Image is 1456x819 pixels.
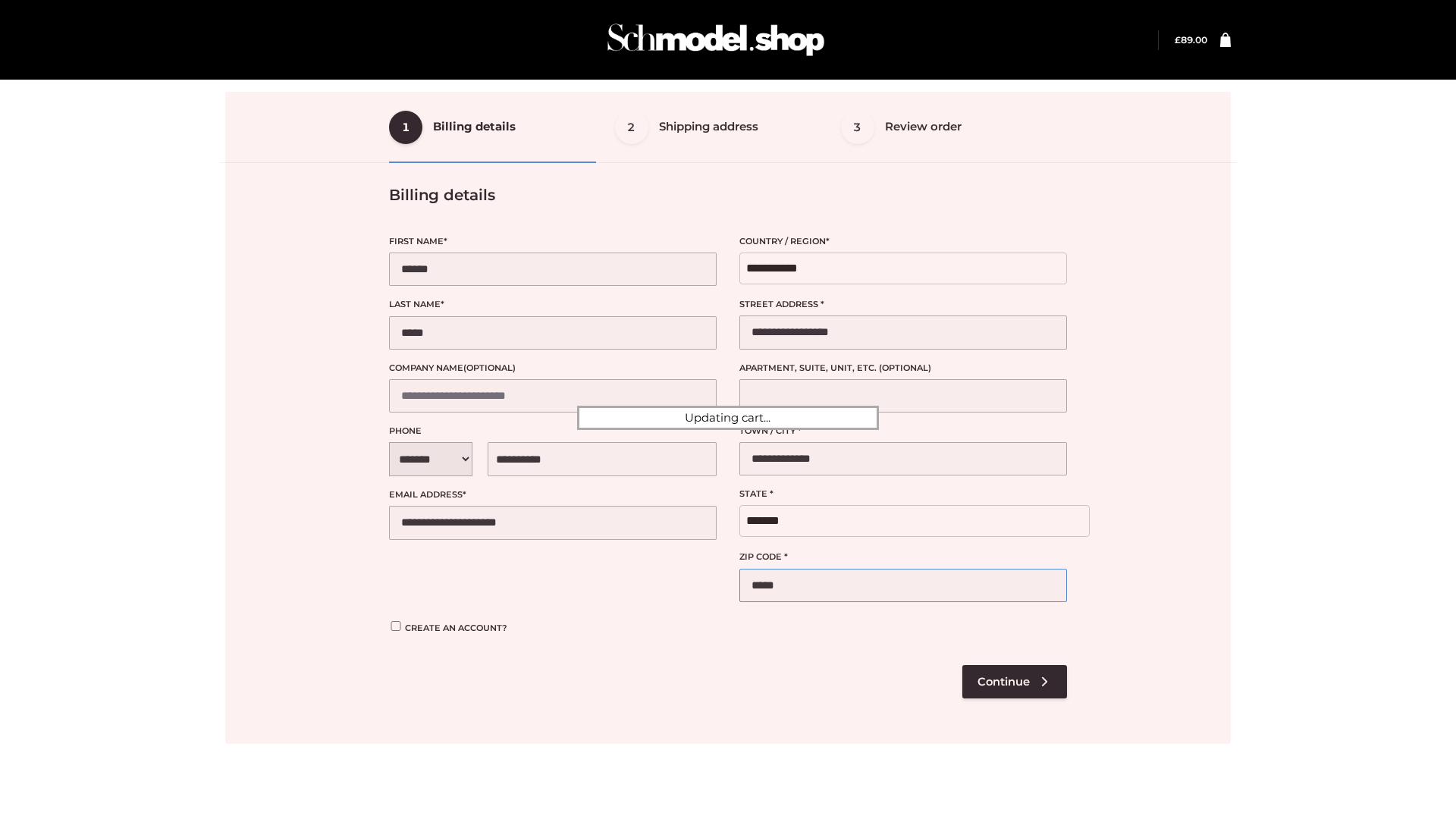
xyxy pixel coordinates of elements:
span: £ [1175,34,1181,45]
img: Schmodel Admin 964 [602,10,830,70]
div: Updating cart... [577,406,879,430]
bdi: 89.00 [1175,34,1207,45]
a: £89.00 [1175,34,1207,45]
